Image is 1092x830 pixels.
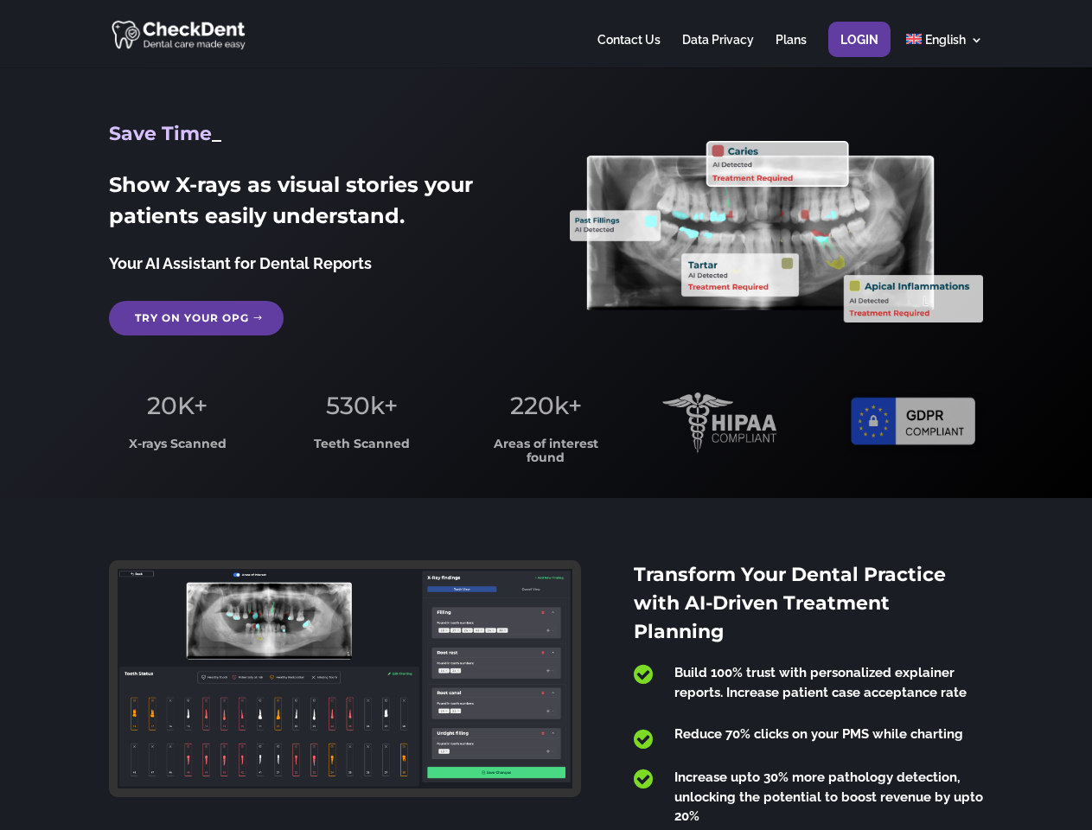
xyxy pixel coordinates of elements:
span: English [925,33,966,47]
span: Transform Your Dental Practice with AI-Driven Treatment Planning [634,563,946,643]
a: Login [840,34,878,67]
a: Contact Us [597,34,661,67]
span:  [634,728,653,750]
span: Reduce 70% clicks on your PMS while charting [674,726,963,742]
span: _ [212,122,221,145]
h2: Show X-rays as visual stories your patients easily understand. [109,169,521,240]
span:  [634,768,653,790]
h3: Areas of interest found [478,437,615,473]
span: 20K+ [147,391,208,420]
span: Save Time [109,122,212,145]
span: 530k+ [326,391,398,420]
span:  [634,663,653,686]
span: Increase upto 30% more pathology detection, unlocking the potential to boost revenue by upto 20% [674,769,983,824]
a: Plans [776,34,807,67]
a: English [906,34,983,67]
span: 220k+ [510,391,582,420]
a: Try on your OPG [109,301,284,335]
span: Build 100% trust with personalized explainer reports. Increase patient case acceptance rate [674,665,967,700]
img: CheckDent AI [112,17,247,51]
a: Data Privacy [682,34,754,67]
span: Your AI Assistant for Dental Reports [109,254,372,272]
img: X_Ray_annotated [570,141,982,322]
